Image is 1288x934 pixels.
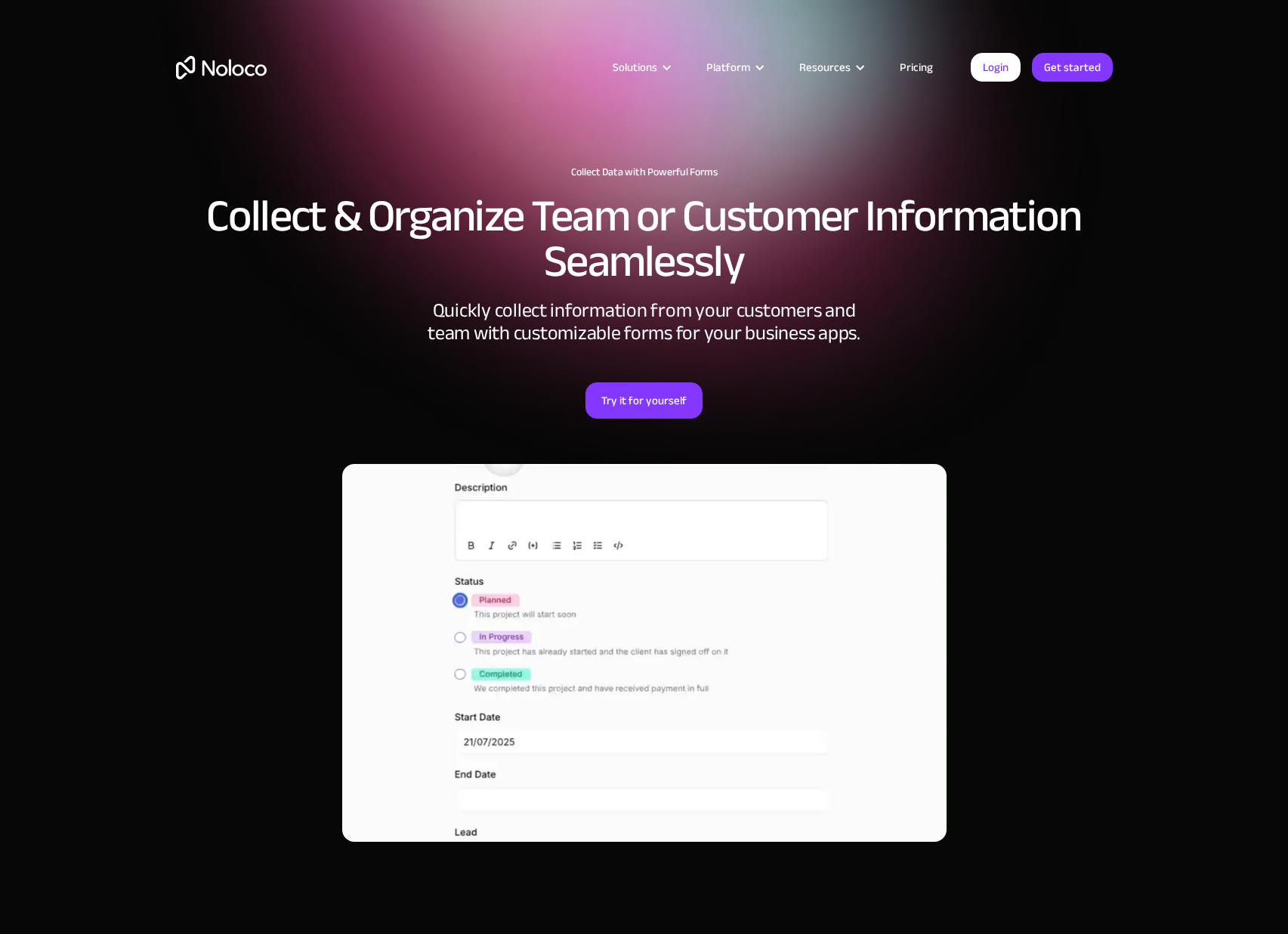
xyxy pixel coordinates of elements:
[418,299,871,345] div: Quickly collect information from your customers and team with customizable forms for your busines...
[706,57,750,77] div: Platform
[176,56,267,79] a: home
[780,57,881,77] div: Resources
[1032,53,1113,82] a: Get started
[585,382,703,419] a: Try it for yourself
[176,193,1113,284] h2: Collect & Organize Team or Customer Information Seamlessly
[687,57,780,77] div: Platform
[176,166,1113,178] h1: Collect Data with Powerful Forms
[594,57,687,77] div: Solutions
[613,57,657,77] div: Solutions
[799,57,851,77] div: Resources
[881,57,952,77] a: Pricing
[971,53,1021,82] a: Login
